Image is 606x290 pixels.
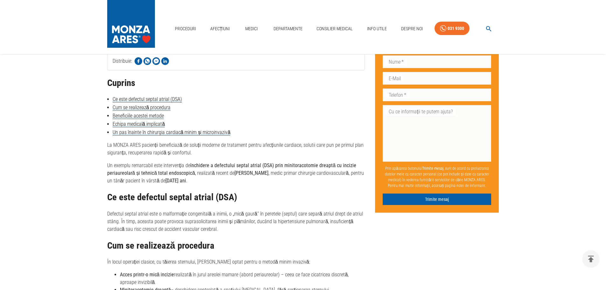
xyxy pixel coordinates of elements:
h2: Cum se realizează procedura [107,241,365,251]
p: Defectul septal atrial este o malformație congenitală a inimii, o „mică gaură” în peretele (septu... [107,210,365,233]
p: Distribuie: [113,57,132,65]
p: În locul operației clasice, cu tăierea sternului, [PERSON_NAME] optat pentru o metodă minim invaz... [107,258,365,266]
a: Ce este defectul septal atrial (DSA) [113,96,182,103]
h2: Cuprins [107,78,365,88]
strong: [DATE] ani [165,178,186,184]
img: Share on Facebook [135,57,142,65]
a: Cum se realizează procedura [113,104,171,111]
a: Echipa medicală implicată [113,121,165,127]
a: Despre Noi [399,22,425,35]
p: Un exemplu remarcabil este intervenția de , realizată recent de , medic primar chirurgie cardiova... [107,162,365,185]
a: Info Utile [365,22,389,35]
a: 031 9300 [435,22,470,35]
button: delete [582,250,600,268]
img: Share on LinkedIn [161,57,169,65]
img: Share on Facebook Messenger [152,57,160,65]
a: Consilier Medical [314,22,355,35]
a: Afecțiuni [208,22,233,35]
a: Un pas înainte în chirurgia cardiacă minim și microinvazivă [113,129,231,136]
a: Proceduri [172,22,199,35]
a: Medici [241,22,262,35]
p: La MONZA ARES pacienții beneficiază de soluții moderne de tratament pentru afecțiunile cardiace, ... [107,141,365,157]
a: Beneficiile acestei metode [113,113,164,119]
p: Prin apăsarea butonului , sunt de acord cu prelucrarea datelor mele cu caracter personal (ce pot ... [383,163,491,191]
strong: închidere a defectului septal atrial (DSA) prin minitoracotomie dreaptă cu incizie periaureolară ... [107,162,356,176]
strong: Acces printr-o mică incizie [120,272,174,278]
img: Share on WhatsApp [143,57,151,65]
strong: [PERSON_NAME] [234,170,268,176]
button: Trimite mesaj [383,194,491,205]
div: 031 9300 [448,25,464,32]
h2: Ce este defectul septal atrial (DSA) [107,192,365,202]
b: Trimite mesaj [422,166,443,171]
li: realizată în jurul areolei mamare (abord periaureolar) – ceea ce face cicatricea discretă, aproap... [120,271,365,286]
a: Departamente [271,22,305,35]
